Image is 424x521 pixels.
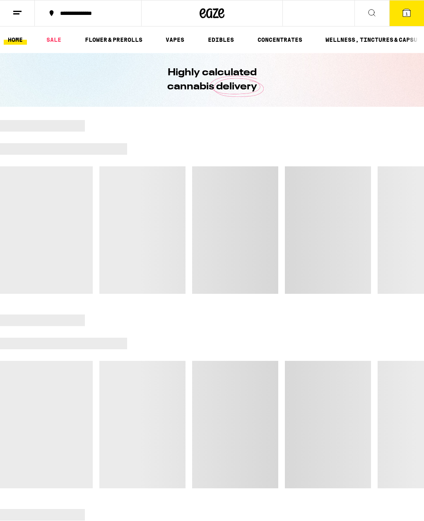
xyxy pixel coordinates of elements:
a: HOME [4,35,27,45]
a: CONCENTRATES [253,35,306,45]
button: 1 [389,0,424,26]
a: FLOWER & PREROLLS [81,35,147,45]
a: EDIBLES [204,35,238,45]
span: 1 [405,11,408,16]
h1: Highly calculated cannabis delivery [144,66,280,94]
a: SALE [42,35,65,45]
a: VAPES [161,35,188,45]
